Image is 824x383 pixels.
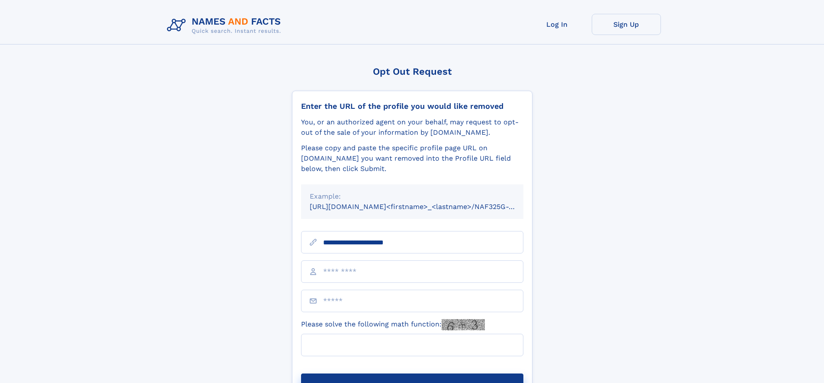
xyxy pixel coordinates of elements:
div: Example: [310,191,515,202]
a: Log In [523,14,592,35]
label: Please solve the following math function: [301,319,485,330]
small: [URL][DOMAIN_NAME]<firstname>_<lastname>/NAF325G-xxxxxxxx [310,203,540,211]
div: You, or an authorized agent on your behalf, may request to opt-out of the sale of your informatio... [301,117,523,138]
div: Enter the URL of the profile you would like removed [301,101,523,111]
a: Sign Up [592,14,661,35]
div: Opt Out Request [292,66,532,77]
img: Logo Names and Facts [164,14,288,37]
div: Please copy and paste the specific profile page URL on [DOMAIN_NAME] you want removed into the Pr... [301,143,523,174]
